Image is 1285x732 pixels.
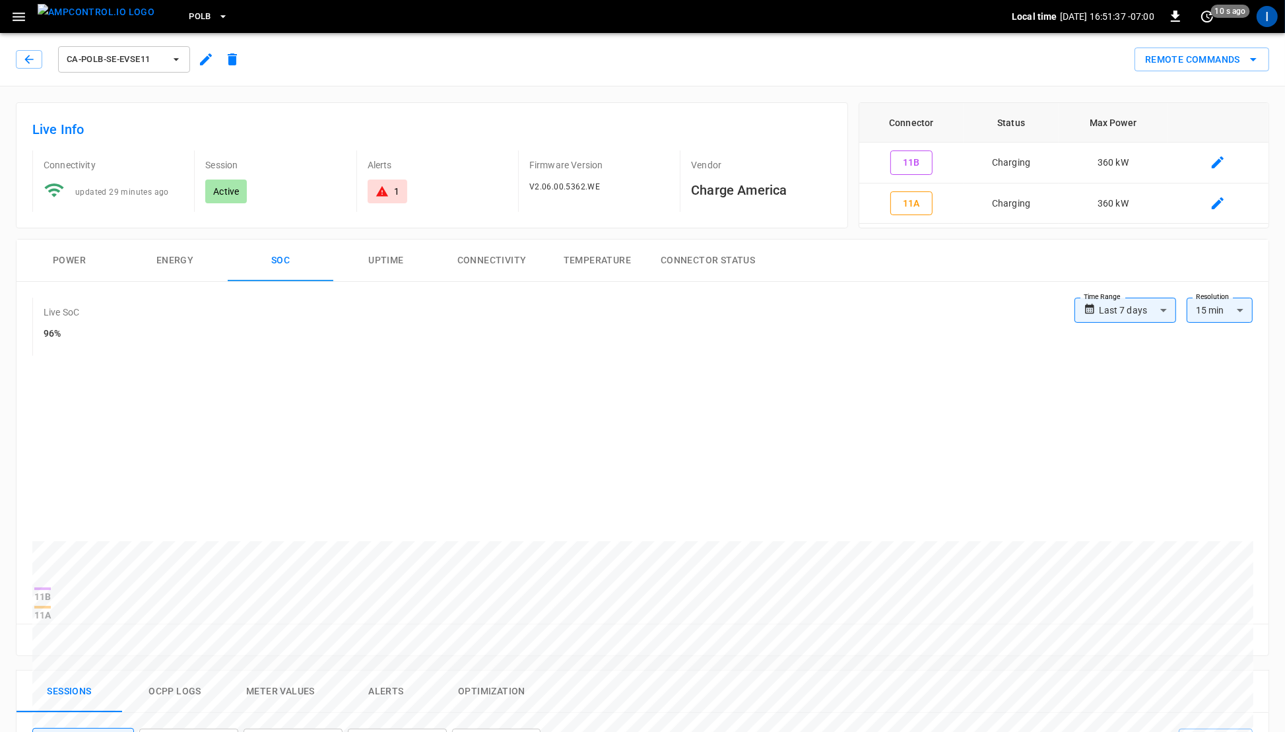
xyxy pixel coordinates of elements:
button: Uptime [333,240,439,282]
div: profile-icon [1257,6,1278,27]
span: ca-polb-se-evse11 [67,52,164,67]
button: Meter Values [228,671,333,713]
button: Alerts [333,671,439,713]
h6: Charge America [691,180,831,201]
th: Connector [859,103,964,143]
td: 360 kW [1059,183,1168,224]
td: 360 kW [1059,143,1168,183]
table: connector table [859,103,1269,224]
p: Vendor [691,158,831,172]
button: Sessions [16,671,122,713]
h6: 96% [44,327,79,341]
span: 10 s ago [1211,5,1250,18]
button: 11A [890,191,933,216]
div: 15 min [1187,298,1253,323]
p: Firmware Version [529,158,669,172]
p: Connectivity [44,158,183,172]
label: Resolution [1196,292,1229,302]
p: Alerts [368,158,508,172]
label: Time Range [1084,292,1121,302]
p: Live SoC [44,306,79,319]
td: Charging [964,143,1059,183]
button: Temperature [544,240,650,282]
span: PoLB [189,9,211,24]
div: remote commands options [1135,48,1269,72]
span: V2.06.00.5362.WE [529,182,600,191]
button: Connector Status [650,240,766,282]
p: Active [213,185,239,198]
p: [DATE] 16:51:37 -07:00 [1060,10,1154,23]
th: Status [964,103,1059,143]
span: updated 29 minutes ago [75,187,169,197]
div: Last 7 days [1099,298,1176,323]
td: Charging [964,183,1059,224]
button: ca-polb-se-evse11 [58,46,190,73]
button: 11B [890,150,933,175]
button: Connectivity [439,240,544,282]
div: 1 [394,185,399,198]
th: Max Power [1059,103,1168,143]
button: Optimization [439,671,544,713]
button: SOC [228,240,333,282]
h6: Live Info [32,119,832,140]
button: PoLB [183,4,234,30]
button: set refresh interval [1197,6,1218,27]
button: Remote Commands [1135,48,1269,72]
p: Session [205,158,345,172]
img: ampcontrol.io logo [38,4,154,20]
button: Power [16,240,122,282]
button: Ocpp logs [122,671,228,713]
button: Energy [122,240,228,282]
p: Local time [1012,10,1057,23]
